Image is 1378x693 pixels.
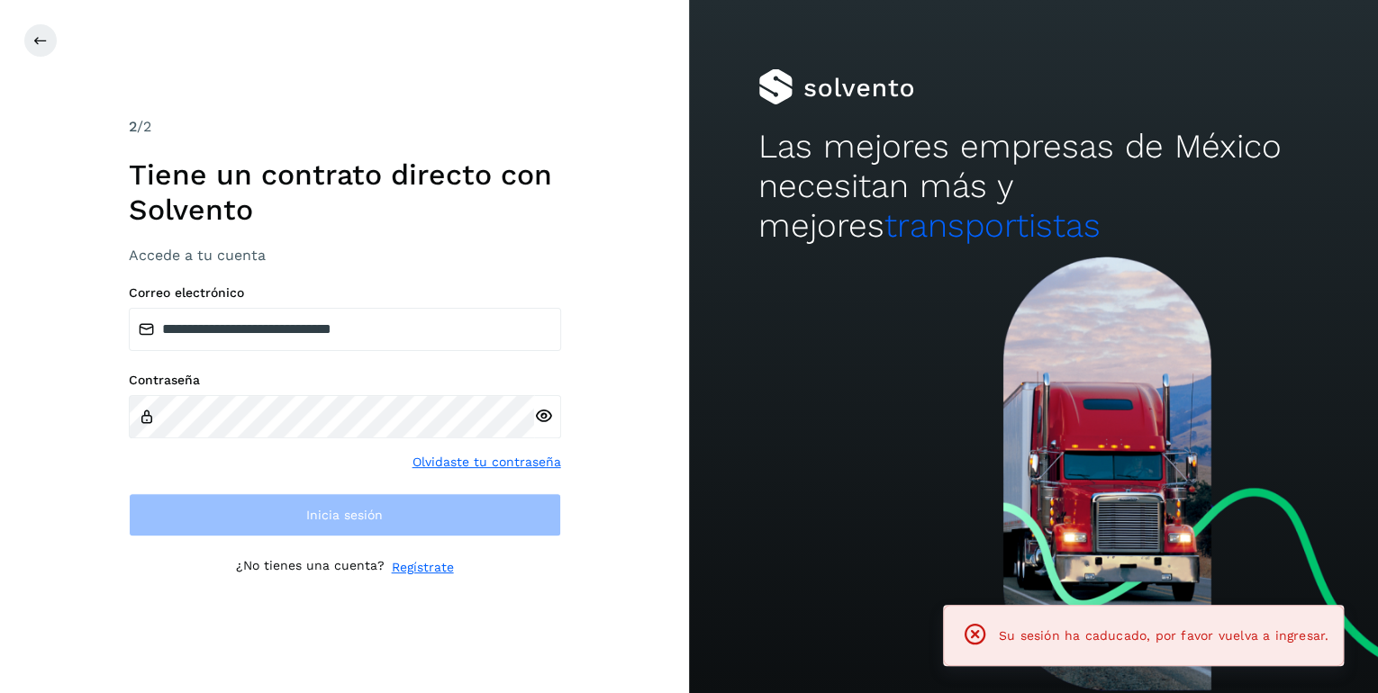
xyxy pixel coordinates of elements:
[392,558,454,577] a: Regístrate
[129,247,561,264] h3: Accede a tu cuenta
[129,373,561,388] label: Contraseña
[999,628,1328,643] span: Su sesión ha caducado, por favor vuelva a ingresar.
[129,118,137,135] span: 2
[412,453,561,472] a: Olvidaste tu contraseña
[884,206,1101,245] span: transportistas
[306,508,383,521] span: Inicia sesión
[129,493,561,536] button: Inicia sesión
[129,157,561,227] h1: Tiene un contrato directo con Solvento
[129,116,561,138] div: /2
[236,558,385,577] p: ¿No tienes una cuenta?
[758,127,1310,247] h2: Las mejores empresas de México necesitan más y mejores
[129,285,561,301] label: Correo electrónico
